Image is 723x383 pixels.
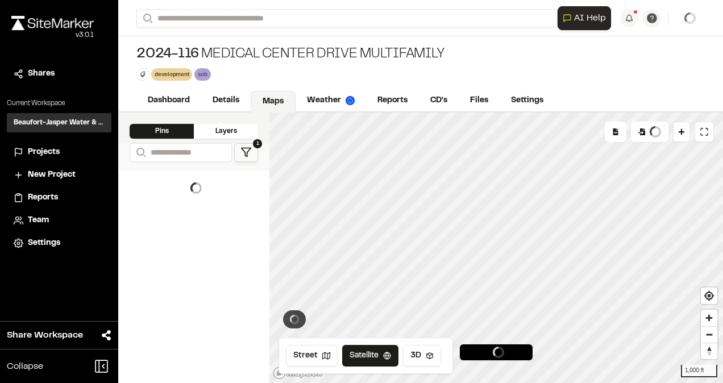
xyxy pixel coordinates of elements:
a: New Project [14,169,105,181]
span: AI Help [574,11,606,25]
a: Maps [251,91,296,113]
a: Reports [366,90,419,111]
span: Settings [28,237,60,249]
button: Street [286,345,338,367]
div: Open AI Assistant [558,6,616,30]
a: Team [14,214,105,227]
button: Reset bearing to north [701,343,717,359]
span: Share Workspace [7,328,83,342]
div: sob [194,68,210,80]
span: 1 [253,139,262,148]
span: Projects [28,146,60,159]
button: 3D [403,345,441,367]
div: Medical Center Drive Multifamily [136,45,444,64]
a: Details [201,90,251,111]
button: Satellite [342,345,398,367]
span: Team [28,214,49,227]
div: development [151,68,192,80]
img: rebrand.png [11,16,94,30]
span: Shares [28,68,55,80]
a: Reports [14,191,105,204]
img: precipai.png [346,96,355,105]
span: New Project [28,169,76,181]
div: 1,000 ft [681,365,717,377]
a: Settings [500,90,555,111]
a: Mapbox logo [273,367,323,380]
span: Reports [28,191,58,204]
div: Layers [194,124,258,139]
button: Zoom in [701,310,717,326]
span: Zoom out [701,327,717,343]
button: Zoom out [701,326,717,343]
button: Edit Tags [136,68,149,81]
a: Settings [14,237,105,249]
a: Files [459,90,500,111]
h3: Beaufort-Jasper Water & Sewer Authority [14,118,105,128]
div: No pins available to export [605,122,626,142]
div: Pins [130,124,194,139]
span: 2024-116 [136,45,199,64]
a: CD's [419,90,459,111]
button: View weather summary for project [283,310,306,328]
button: 1 [234,143,258,162]
button: Search [130,143,150,162]
span: Collapse [7,360,43,373]
div: Oh geez...please don't... [11,30,94,40]
button: Search [136,9,157,28]
button: Open AI Assistant [558,6,611,30]
div: Import Pins into your project [631,122,668,142]
a: Shares [14,68,105,80]
a: Projects [14,146,105,159]
p: Current Workspace [7,98,111,109]
a: Weather [296,90,366,111]
a: Dashboard [136,90,201,111]
button: Find my location [701,288,717,304]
